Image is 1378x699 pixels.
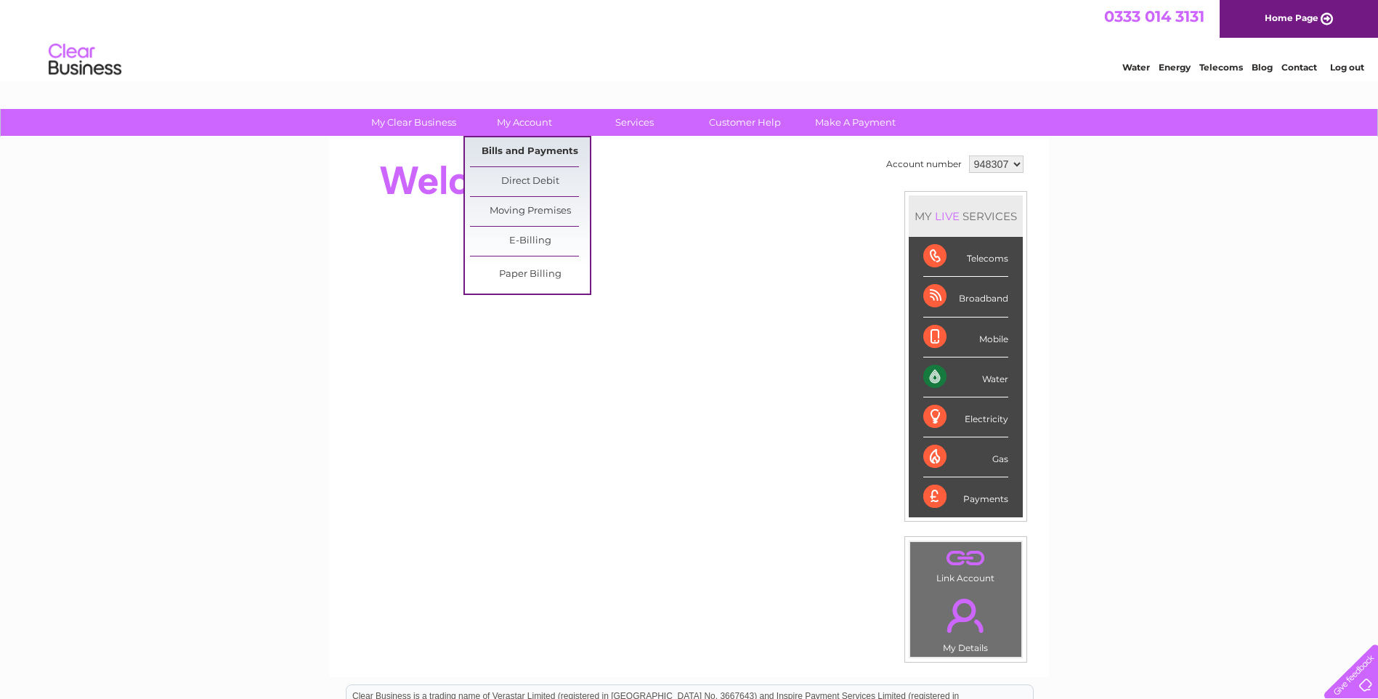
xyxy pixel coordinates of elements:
[354,109,474,136] a: My Clear Business
[685,109,805,136] a: Customer Help
[470,197,590,226] a: Moving Premises
[932,209,962,223] div: LIVE
[1159,62,1191,73] a: Energy
[575,109,694,136] a: Services
[795,109,915,136] a: Make A Payment
[1281,62,1317,73] a: Contact
[923,318,1008,357] div: Mobile
[914,590,1018,641] a: .
[48,38,122,82] img: logo.png
[1122,62,1150,73] a: Water
[1330,62,1364,73] a: Log out
[883,152,965,177] td: Account number
[923,237,1008,277] div: Telecoms
[1199,62,1243,73] a: Telecoms
[470,227,590,256] a: E-Billing
[1252,62,1273,73] a: Blog
[909,586,1022,658] td: My Details
[470,137,590,166] a: Bills and Payments
[923,477,1008,517] div: Payments
[909,195,1023,237] div: MY SERVICES
[464,109,584,136] a: My Account
[923,397,1008,437] div: Electricity
[923,277,1008,317] div: Broadband
[909,541,1022,587] td: Link Account
[470,260,590,289] a: Paper Billing
[923,357,1008,397] div: Water
[914,546,1018,571] a: .
[1104,7,1204,25] a: 0333 014 3131
[346,8,1033,70] div: Clear Business is a trading name of Verastar Limited (registered in [GEOGRAPHIC_DATA] No. 3667643...
[470,167,590,196] a: Direct Debit
[923,437,1008,477] div: Gas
